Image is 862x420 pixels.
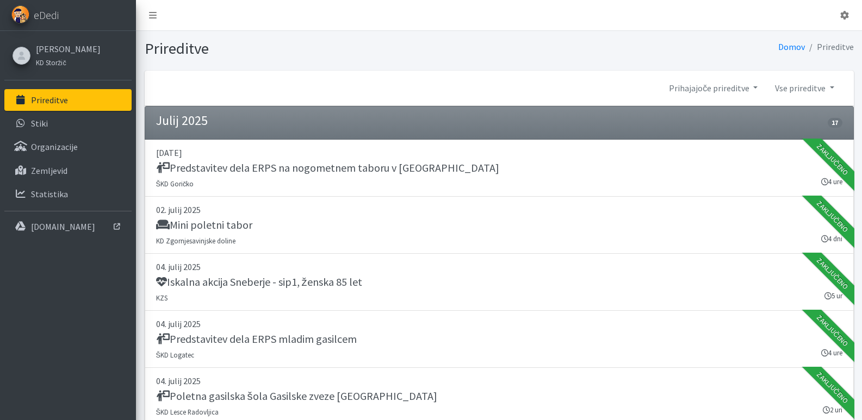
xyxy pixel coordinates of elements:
small: KD Zgornjesavinjske doline [156,236,235,245]
a: Zemljevid [4,160,132,181]
a: Stiki [4,112,132,134]
p: [DOMAIN_NAME] [31,221,95,232]
span: eDedi [34,7,59,23]
img: eDedi [11,5,29,23]
small: ŠKD Logatec [156,350,195,359]
p: 04. julij 2025 [156,260,842,273]
p: Stiki [31,118,48,129]
h5: Predstavitev dela ERPS na nogometnem taboru v [GEOGRAPHIC_DATA] [156,161,499,174]
small: ŠKD Goričko [156,179,194,188]
small: KD Storžič [36,58,66,67]
a: [PERSON_NAME] [36,42,101,55]
p: [DATE] [156,146,842,159]
h1: Prireditve [145,39,495,58]
small: ŠKD Lesce Radovljica [156,408,219,416]
a: 04. julij 2025 Iskalna akcija Sneberje - sip1, ženska 85 let KZS 5 ur Zaključeno [145,254,854,311]
li: Prireditve [805,39,854,55]
a: KD Storžič [36,55,101,68]
a: 04. julij 2025 Predstavitev dela ERPS mladim gasilcem ŠKD Logatec 4 ure Zaključeno [145,311,854,368]
p: Prireditve [31,95,68,105]
p: Statistika [31,189,68,199]
a: Statistika [4,183,132,205]
h4: Julij 2025 [156,113,208,129]
a: Prihajajoče prireditve [660,77,766,99]
h5: Iskalna akcija Sneberje - sip1, ženska 85 let [156,275,362,289]
h5: Poletna gasilska šola Gasilske zveze [GEOGRAPHIC_DATA] [156,390,437,403]
p: 02. julij 2025 [156,203,842,216]
p: 04. julij 2025 [156,317,842,330]
p: 04. julij 2025 [156,374,842,387]
p: Organizacije [31,141,78,152]
span: 17 [828,118,842,128]
h5: Mini poletni tabor [156,218,252,231]
a: Vse prireditve [766,77,842,99]
a: Prireditve [4,89,132,111]
a: [DATE] Predstavitev dela ERPS na nogometnem taboru v [GEOGRAPHIC_DATA] ŠKD Goričko 4 ure Zaključeno [145,140,854,197]
p: Zemljevid [31,165,67,176]
small: KZS [156,293,168,302]
a: Organizacije [4,136,132,158]
a: [DOMAIN_NAME] [4,216,132,237]
a: 02. julij 2025 Mini poletni tabor KD Zgornjesavinjske doline 4 dni Zaključeno [145,197,854,254]
a: Domov [778,41,805,52]
h5: Predstavitev dela ERPS mladim gasilcem [156,333,357,346]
